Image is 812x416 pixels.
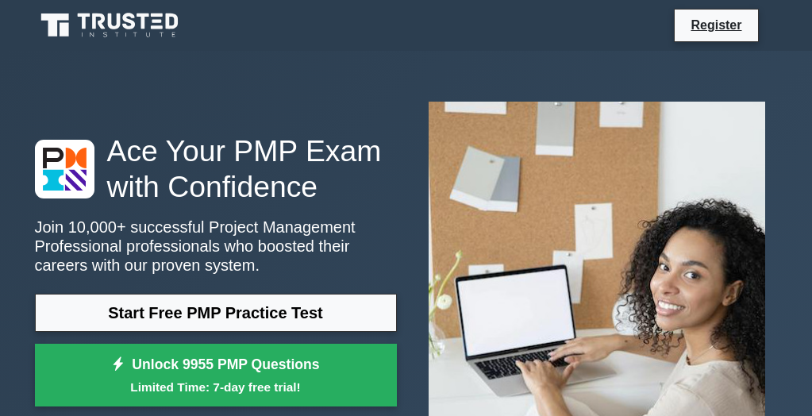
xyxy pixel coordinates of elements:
p: Join 10,000+ successful Project Management Professional professionals who boosted their careers w... [35,218,397,275]
h1: Ace Your PMP Exam with Confidence [35,133,397,205]
a: Register [681,15,751,35]
a: Unlock 9955 PMP QuestionsLimited Time: 7-day free trial! [35,344,397,407]
a: Start Free PMP Practice Test [35,294,397,332]
small: Limited Time: 7-day free trial! [55,378,377,396]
